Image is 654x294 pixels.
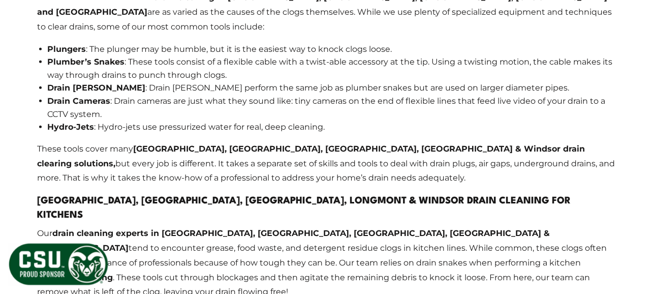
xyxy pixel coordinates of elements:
li: : Hydro-jets use pressurized water for real, deep cleaning. [48,121,617,134]
li: : These tools consist of a flexible cable with a twist-able accessory at the tip. Using a twistin... [48,55,617,81]
li: : Drain cameras are just what they sound like: tiny cameras on the end of flexible lines that fee... [48,95,617,121]
strong: drain cleaning experts in [GEOGRAPHIC_DATA], [GEOGRAPHIC_DATA], [GEOGRAPHIC_DATA], [GEOGRAPHIC_DA... [38,228,550,253]
p: These tools cover many but every job is different. It takes a separate set of skills and tools to... [38,142,617,186]
strong: Drain Cameras [48,96,111,106]
strong: Plungers [48,44,86,54]
strong: [GEOGRAPHIC_DATA], [GEOGRAPHIC_DATA], [GEOGRAPHIC_DATA], [GEOGRAPHIC_DATA] & Windsor drain cleari... [38,144,585,168]
img: CSU Sponsor Badge [8,242,109,286]
strong: Plumber’s Snakes [48,57,125,67]
strong: Hydro-Jets [48,122,95,132]
h3: [GEOGRAPHIC_DATA], [GEOGRAPHIC_DATA], [GEOGRAPHIC_DATA], Longmont & Windsor Drain Cleaning For Ki... [38,194,617,222]
li: : Drain [PERSON_NAME] perform the same job as plumber snakes but are used on larger diameter pipes. [48,81,617,95]
strong: Drain [PERSON_NAME] [48,83,146,93]
li: : The plunger may be humble, but it is the easiest way to knock clogs loose. [48,43,617,56]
